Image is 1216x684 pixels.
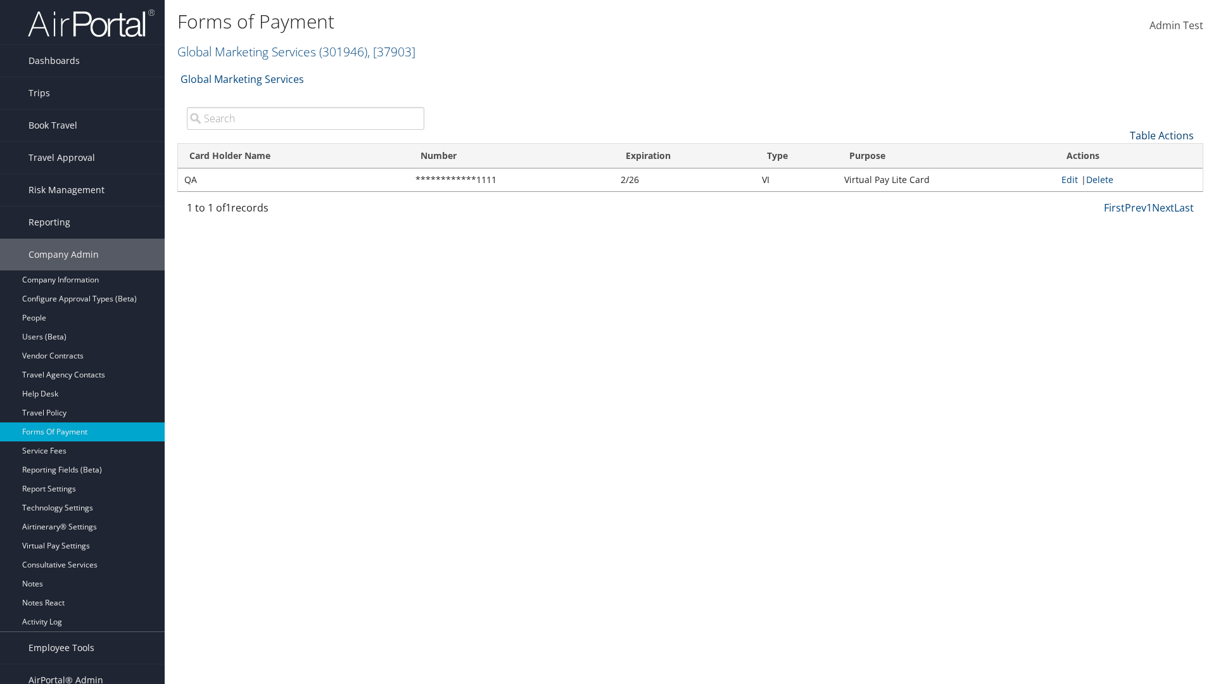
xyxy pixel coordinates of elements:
[614,144,756,168] th: Expiration: activate to sort column ascending
[28,110,77,141] span: Book Travel
[1149,6,1203,46] a: Admin Test
[1174,201,1194,215] a: Last
[1104,201,1125,215] a: First
[28,239,99,270] span: Company Admin
[1125,201,1146,215] a: Prev
[177,43,415,60] a: Global Marketing Services
[178,144,409,168] th: Card Holder Name
[178,168,409,191] td: QA
[838,144,1055,168] th: Purpose: activate to sort column descending
[28,45,80,77] span: Dashboards
[409,144,614,168] th: Number
[180,66,304,92] a: Global Marketing Services
[367,43,415,60] span: , [ 37903 ]
[1055,168,1203,191] td: |
[187,200,424,222] div: 1 to 1 of records
[756,144,838,168] th: Type
[1061,174,1078,186] a: Edit
[28,206,70,238] span: Reporting
[319,43,367,60] span: ( 301946 )
[1149,18,1203,32] span: Admin Test
[187,107,424,130] input: Search
[28,142,95,174] span: Travel Approval
[225,201,231,215] span: 1
[756,168,838,191] td: VI
[28,632,94,664] span: Employee Tools
[1152,201,1174,215] a: Next
[1130,129,1194,142] a: Table Actions
[1055,144,1203,168] th: Actions
[838,168,1055,191] td: Virtual Pay Lite Card
[614,168,756,191] td: 2/26
[1146,201,1152,215] a: 1
[1086,174,1113,186] a: Delete
[177,8,861,35] h1: Forms of Payment
[28,77,50,109] span: Trips
[28,8,155,38] img: airportal-logo.png
[28,174,104,206] span: Risk Management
